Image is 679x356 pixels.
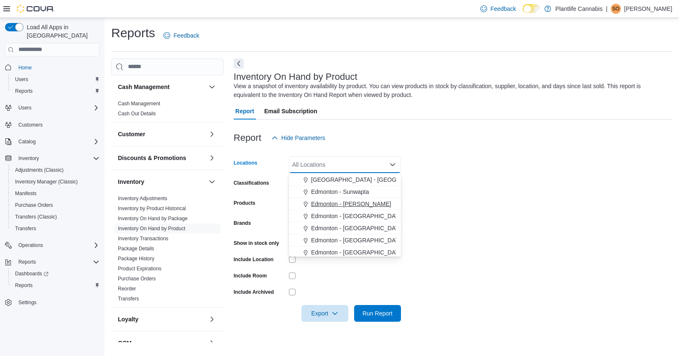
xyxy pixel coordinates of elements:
a: Inventory Adjustments [118,196,167,201]
button: Users [15,103,35,113]
button: Manifests [8,188,103,199]
button: Close list of options [389,161,396,168]
span: Manifests [15,190,36,197]
button: Export [301,305,348,322]
button: OCM [118,339,205,347]
a: Settings [15,298,40,308]
button: Edmonton - [GEOGRAPHIC_DATA] [289,210,401,222]
span: Inventory by Product Historical [118,205,186,212]
button: Discounts & Promotions [118,154,205,162]
span: Run Report [362,309,393,318]
span: Package History [118,255,154,262]
button: Transfers (Classic) [8,211,103,223]
span: Purchase Orders [12,200,100,210]
a: Product Expirations [118,266,161,272]
button: Hide Parameters [268,130,329,146]
button: Edmonton - [PERSON_NAME] [289,198,401,210]
button: Inventory [118,178,205,186]
button: Run Report [354,305,401,322]
span: Settings [18,299,36,306]
span: Adjustments (Classic) [12,165,100,175]
a: Reports [12,86,36,96]
button: Transfers [8,223,103,234]
span: Hide Parameters [281,134,325,142]
span: Home [18,64,32,71]
p: Plantlife Cannabis [555,4,602,14]
label: Include Location [234,256,273,263]
button: Loyalty [118,315,205,323]
button: Inventory [207,177,217,187]
button: Edmonton - Sunwapta [289,186,401,198]
h3: OCM [118,339,132,347]
h1: Reports [111,25,155,41]
a: Transfers [12,224,39,234]
a: Adjustments (Classic) [12,165,67,175]
a: Purchase Orders [118,276,156,282]
a: Customers [15,120,46,130]
span: Transfers [118,295,139,302]
a: Inventory Transactions [118,236,168,242]
span: Inventory On Hand by Package [118,215,188,222]
span: Inventory On Hand by Product [118,225,185,232]
label: Locations [234,160,258,166]
span: Inventory Manager (Classic) [15,178,78,185]
label: Products [234,200,255,206]
button: Users [2,102,103,114]
button: Inventory [15,153,42,163]
a: Transfers [118,296,139,302]
span: Users [18,104,31,111]
span: Reports [12,86,100,96]
span: Reports [15,257,100,267]
a: Package Details [118,246,154,252]
span: Inventory Manager (Classic) [12,177,100,187]
a: Cash Out Details [118,111,156,117]
span: [GEOGRAPHIC_DATA] - [GEOGRAPHIC_DATA] [311,175,438,184]
h3: Loyalty [118,315,138,323]
span: Cash Management [118,100,160,107]
span: Inventory Adjustments [118,195,167,202]
button: Reports [8,280,103,291]
button: Home [2,61,103,74]
button: Edmonton - [GEOGRAPHIC_DATA] South [289,234,401,247]
a: Users [12,74,31,84]
button: Inventory Manager (Classic) [8,176,103,188]
div: Shaylene Orbeck [611,4,621,14]
button: [GEOGRAPHIC_DATA] - [GEOGRAPHIC_DATA] [289,174,401,186]
span: Users [15,103,100,113]
span: Dashboards [12,269,100,279]
span: Users [12,74,100,84]
button: Cash Management [207,82,217,92]
input: Dark Mode [523,4,540,13]
a: Manifests [12,188,40,198]
span: Catalog [18,138,36,145]
button: Next [234,58,244,69]
button: Discounts & Promotions [207,153,217,163]
span: Report [235,103,254,120]
span: Catalog [15,137,100,147]
button: Catalog [15,137,39,147]
span: Feedback [174,31,199,40]
span: Reports [12,280,100,290]
span: Edmonton - [GEOGRAPHIC_DATA] [311,248,404,257]
span: Adjustments (Classic) [15,167,64,173]
a: Cash Management [118,101,160,107]
span: Transfers [15,225,36,232]
span: Export [306,305,343,322]
span: Home [15,62,100,73]
p: [PERSON_NAME] [624,4,672,14]
button: Purchase Orders [8,199,103,211]
h3: Inventory On Hand by Product [234,72,357,82]
span: Purchase Orders [15,202,53,209]
button: Reports [15,257,39,267]
span: Customers [18,122,43,128]
a: Dashboards [12,269,52,279]
button: Adjustments (Classic) [8,164,103,176]
a: Reorder [118,286,136,292]
span: Edmonton - [GEOGRAPHIC_DATA] [311,212,404,220]
span: Operations [15,240,100,250]
span: Edmonton - [GEOGRAPHIC_DATA] Currents [311,224,428,232]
